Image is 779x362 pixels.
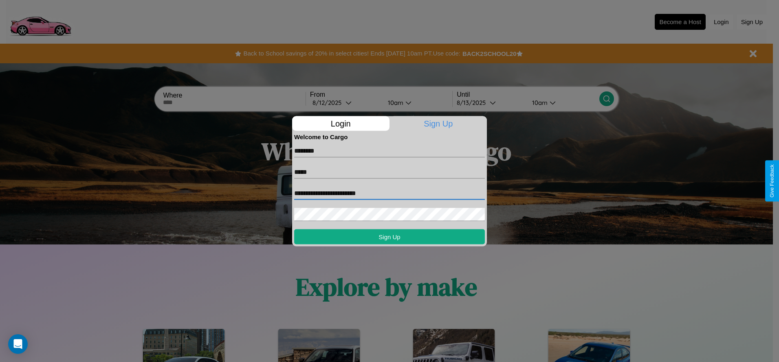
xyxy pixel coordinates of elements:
div: Open Intercom Messenger [8,334,28,354]
h4: Welcome to Cargo [294,133,485,140]
button: Sign Up [294,229,485,244]
div: Give Feedback [769,164,775,198]
p: Login [292,116,389,131]
p: Sign Up [390,116,487,131]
